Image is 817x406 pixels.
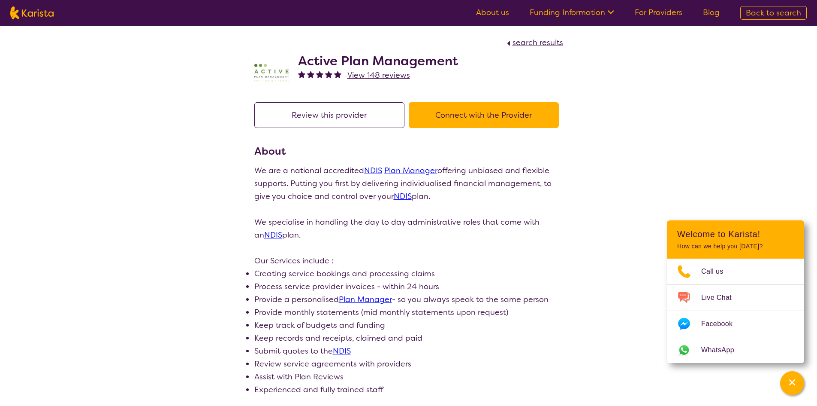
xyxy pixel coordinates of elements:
a: Blog [703,7,720,18]
span: View 148 reviews [347,70,410,80]
p: How can we help you [DATE]? [677,243,794,250]
li: Keep records and receipts, claimed and paid [254,332,563,345]
a: Review this provider [254,110,409,120]
a: NDIS [364,165,382,176]
span: Back to search [746,8,801,18]
h2: Welcome to Karista! [677,229,794,239]
a: For Providers [635,7,682,18]
span: search results [513,37,563,48]
span: WhatsApp [701,344,745,357]
span: Live Chat [701,291,742,304]
a: Back to search [740,6,807,20]
img: fullstar [325,70,332,78]
img: fullstar [334,70,341,78]
a: Plan Manager [339,294,392,305]
li: Assist with Plan Reviews [254,370,563,383]
h3: About [254,143,563,159]
a: search results [505,37,563,48]
li: Process service provider invoices - within 24 hours [254,280,563,293]
img: fullstar [298,70,305,78]
a: Plan Manager [384,165,437,176]
p: Our Services include : [254,254,563,267]
li: Review service agreements with providers [254,357,563,370]
li: Provide a personalised - so you always speak to the same person [254,293,563,306]
a: Funding Information [530,7,614,18]
li: Submit quotes to the [254,345,563,357]
li: Experienced and fully trained staff [254,383,563,396]
ul: Choose channel [667,259,804,363]
img: fullstar [307,70,314,78]
li: Provide monthly statements (mid monthly statements upon request) [254,306,563,319]
button: Connect with the Provider [409,102,559,128]
li: Creating service bookings and processing claims [254,267,563,280]
p: We specialise in handling the day to day administrative roles that come with an plan. [254,216,563,241]
li: Keep track of budgets and funding [254,319,563,332]
span: Facebook [701,317,743,330]
span: Call us [701,265,734,278]
a: NDIS [264,230,282,240]
a: Web link opens in a new tab. [667,337,804,363]
p: We are a national accredited offering unbiased and flexible supports. Putting you first by delive... [254,164,563,203]
h2: Active Plan Management [298,53,458,69]
img: pypzb5qm7jexfhutod0x.png [254,55,289,90]
button: Review this provider [254,102,404,128]
button: Channel Menu [780,371,804,395]
a: View 148 reviews [347,69,410,82]
a: About us [476,7,509,18]
a: Connect with the Provider [409,110,563,120]
a: NDIS [394,191,412,201]
a: NDIS [333,346,351,356]
div: Channel Menu [667,220,804,363]
img: Karista logo [10,6,54,19]
img: fullstar [316,70,323,78]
